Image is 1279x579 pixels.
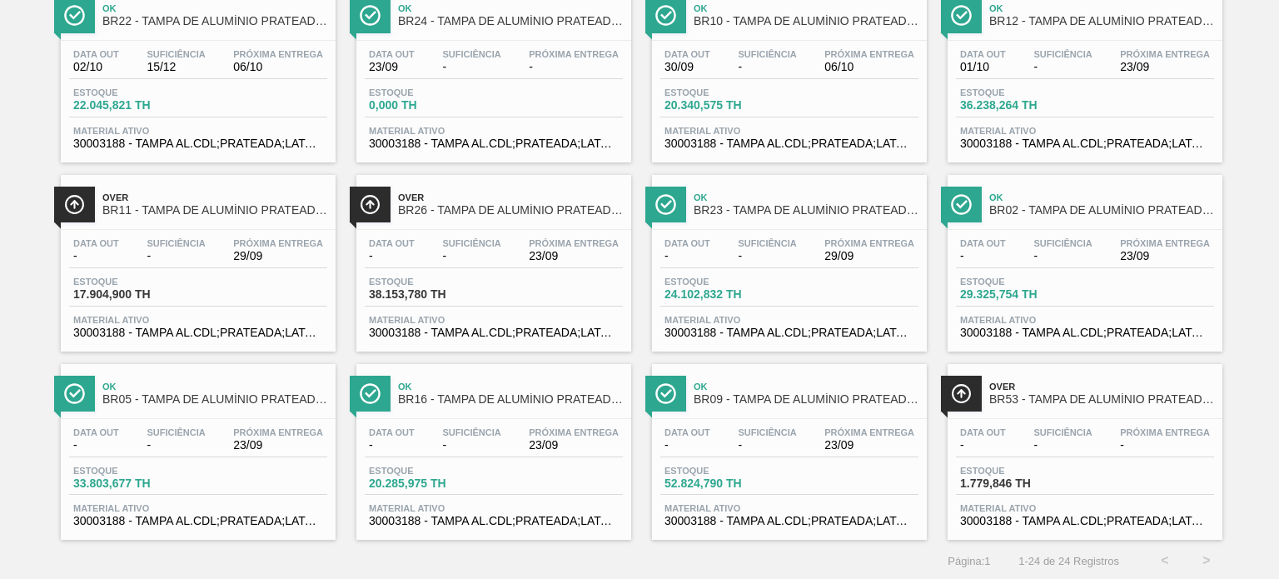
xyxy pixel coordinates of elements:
span: Próxima Entrega [824,427,914,437]
span: 30003188 - TAMPA AL.CDL;PRATEADA;LATA-AUTOMATICA; [960,327,1210,339]
span: Data out [960,238,1006,248]
span: Data out [369,427,415,437]
span: Próxima Entrega [233,238,323,248]
span: BR24 - TAMPA DE ALUMÍNIO PRATEADA BALL CDL [398,15,623,27]
span: - [442,61,500,73]
span: Data out [960,427,1006,437]
span: - [442,250,500,262]
span: 33.803,677 TH [73,477,190,490]
span: Estoque [73,277,190,287]
span: 06/10 [824,61,914,73]
span: Material ativo [664,315,914,325]
img: Ícone [951,194,972,215]
span: Ok [989,3,1214,13]
span: Material ativo [73,126,323,136]
span: BR02 - TAMPA DE ALUMÍNIO PRATEADA BALL CDL [989,204,1214,217]
span: 30/09 [664,61,710,73]
span: Material ativo [960,126,1210,136]
span: Ok [694,382,918,392]
span: Suficiência [147,238,205,248]
span: Material ativo [664,126,914,136]
span: Data out [73,427,119,437]
span: - [664,439,710,452]
img: Ícone [64,5,85,26]
img: Ícone [951,383,972,404]
span: Próxima Entrega [1120,49,1210,59]
a: ÍconeOkBR02 - TAMPA DE ALUMÍNIO PRATEADA BALL CDLData out-Suficiência-Próxima Entrega23/09Estoque... [935,162,1231,352]
img: Ícone [951,5,972,26]
span: Próxima Entrega [529,49,619,59]
a: ÍconeOverBR53 - TAMPA DE ALUMÍNIO PRATEADA BALL CDLData out-Suficiência-Próxima Entrega-Estoque1.... [935,352,1231,541]
span: Data out [73,238,119,248]
span: 29.325,754 TH [960,288,1077,301]
span: 23/09 [1120,250,1210,262]
span: Material ativo [960,315,1210,325]
img: Ícone [655,194,676,215]
span: - [369,250,415,262]
span: Estoque [960,277,1077,287]
a: ÍconeOverBR26 - TAMPA DE ALUMÍNIO PRATEADA BALL CDLData out-Suficiência-Próxima Entrega23/09Estoq... [344,162,639,352]
span: Ok [694,3,918,13]
span: Suficiência [738,49,796,59]
span: Over [398,192,623,202]
span: - [73,250,119,262]
span: Estoque [664,277,781,287]
span: BR12 - TAMPA DE ALUMÍNIO PRATEADA BALL CDL [989,15,1214,27]
a: ÍconeOverBR11 - TAMPA DE ALUMÍNIO PRATEADA BALL CDLData out-Suficiência-Próxima Entrega29/09Estoq... [48,162,344,352]
span: - [1033,61,1092,73]
span: Próxima Entrega [529,427,619,437]
span: Material ativo [73,503,323,513]
span: Estoque [664,87,781,97]
span: 1 - 24 de 24 Registros [1016,555,1119,567]
span: - [147,439,205,452]
span: Ok [694,192,918,202]
span: 23/09 [824,439,914,452]
a: ÍconeOkBR23 - TAMPA DE ALUMÍNIO PRATEADA BALL CDLData out-Suficiência-Próxima Entrega29/09Estoque... [639,162,935,352]
span: Material ativo [369,315,619,325]
span: - [369,439,415,452]
span: 20.285,975 TH [369,477,485,490]
span: - [442,439,500,452]
span: 06/10 [233,61,323,73]
span: 20.340,575 TH [664,99,781,112]
span: 38.153,780 TH [369,288,485,301]
span: Suficiência [1033,49,1092,59]
span: Estoque [73,466,190,476]
span: 30003188 - TAMPA AL.CDL;PRATEADA;LATA-AUTOMATICA; [369,137,619,150]
span: - [73,439,119,452]
span: - [664,250,710,262]
span: 23/09 [369,61,415,73]
span: 30003188 - TAMPA AL.CDL;PRATEADA;LATA-AUTOMATICA; [664,515,914,527]
a: ÍconeOkBR16 - TAMPA DE ALUMÍNIO PRATEADA BALL CDLData out-Suficiência-Próxima Entrega23/09Estoque... [344,352,639,541]
img: Ícone [655,383,676,404]
span: - [1120,439,1210,452]
span: 36.238,264 TH [960,99,1077,112]
span: Ok [398,3,623,13]
span: Data out [664,427,710,437]
span: Material ativo [664,503,914,513]
span: Data out [369,49,415,59]
span: Próxima Entrega [233,427,323,437]
span: BR22 - TAMPA DE ALUMÍNIO PRATEADA BALL CDL [102,15,327,27]
span: BR23 - TAMPA DE ALUMÍNIO PRATEADA BALL CDL [694,204,918,217]
span: Suficiência [147,49,205,59]
img: Ícone [360,194,381,215]
span: 30003188 - TAMPA AL.CDL;PRATEADA;LATA-AUTOMATICA; [73,515,323,527]
span: BR10 - TAMPA DE ALUMÍNIO PRATEADA BALL CDL [694,15,918,27]
span: BR09 - TAMPA DE ALUMÍNIO PRATEADA BALL CDL [694,393,918,406]
span: BR26 - TAMPA DE ALUMÍNIO PRATEADA BALL CDL [398,204,623,217]
span: 23/09 [529,439,619,452]
span: - [960,250,1006,262]
span: Material ativo [73,315,323,325]
span: Estoque [369,466,485,476]
span: 30003188 - TAMPA AL.CDL;PRATEADA;LATA-AUTOMATICA; [73,137,323,150]
span: Estoque [664,466,781,476]
span: Ok [989,192,1214,202]
span: - [738,439,796,452]
span: Suficiência [147,427,205,437]
span: - [147,250,205,262]
span: Over [102,192,327,202]
span: Página : 1 [948,555,990,567]
span: Data out [369,238,415,248]
span: Suficiência [738,427,796,437]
